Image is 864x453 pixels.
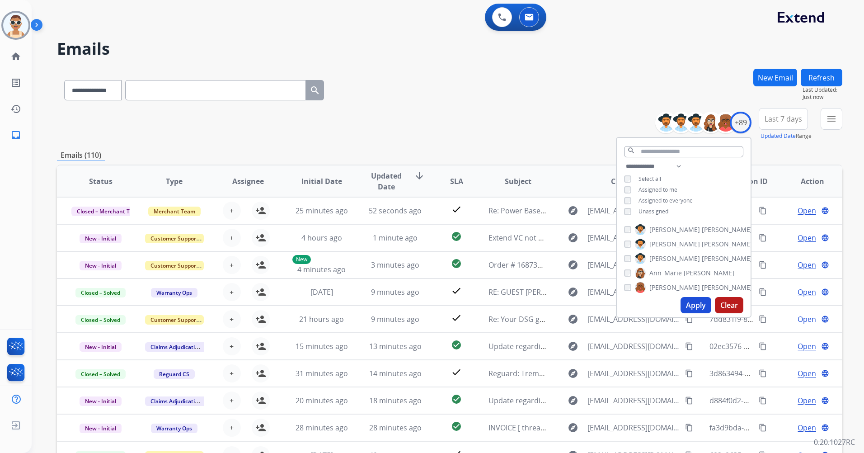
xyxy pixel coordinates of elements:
mat-icon: explore [568,314,578,325]
mat-icon: content_copy [759,207,767,215]
span: Open [798,205,816,216]
button: + [223,202,241,220]
mat-icon: explore [568,341,578,352]
mat-icon: content_copy [759,315,767,323]
span: 15 minutes ago [296,341,348,351]
mat-icon: inbox [10,130,21,141]
mat-icon: language [821,207,829,215]
mat-icon: check_circle [451,258,462,269]
mat-icon: language [821,261,829,269]
span: [EMAIL_ADDRESS][DOMAIN_NAME] [587,368,680,379]
p: New [292,255,311,264]
mat-icon: content_copy [759,369,767,377]
span: [EMAIL_ADDRESS][DOMAIN_NAME] [587,260,680,270]
button: Refresh [801,69,842,86]
mat-icon: language [821,342,829,350]
mat-icon: language [821,288,829,296]
span: Customer Support [145,261,204,270]
span: [EMAIL_ADDRESS][DOMAIN_NAME] [587,232,680,243]
span: Customer Support [145,315,204,325]
span: Assigned to me [639,186,677,193]
span: Re: Your DSG gift card is on its way [488,314,606,324]
span: [PERSON_NAME] [702,225,752,234]
mat-icon: check [451,312,462,323]
span: 52 seconds ago [369,206,422,216]
mat-icon: person_add [255,368,266,379]
span: 20 minutes ago [296,396,348,406]
span: 02ec3576-2ca3-4f36-9a8a-005fc4003f54 [709,341,842,351]
span: Just now [803,94,842,101]
button: Apply [681,297,711,313]
span: + [230,287,234,297]
span: 31 minutes ago [296,368,348,378]
span: 28 minutes ago [296,423,348,433]
span: New - Initial [80,261,122,270]
span: + [230,205,234,216]
span: 3 minutes ago [371,260,419,270]
span: Merchant Team [148,207,201,216]
span: [EMAIL_ADDRESS][DOMAIN_NAME] [587,205,680,216]
span: Update regarding your fulfillment method for Service Order: a37d9823-93f6-4b9f-bf4c-0be4e8b9a5e9 [488,396,831,406]
mat-icon: content_copy [685,396,693,405]
span: 7dd831f9-86a8-43c5-8628-856c2b527845 [709,314,847,324]
mat-icon: content_copy [685,424,693,432]
span: 14 minutes ago [369,368,422,378]
span: Closed – Solved [75,288,126,297]
span: Reguard CS [154,369,195,379]
span: 18 minutes ago [369,396,422,406]
p: Emails (110) [57,150,105,161]
span: Reguard: Tremendous Fulfillment [488,368,602,378]
button: + [223,256,241,274]
mat-icon: language [821,424,829,432]
img: avatar [3,13,28,38]
mat-icon: explore [568,395,578,406]
span: [EMAIL_ADDRESS][DOMAIN_NAME] [587,287,680,297]
span: + [230,260,234,270]
span: New - Initial [80,234,122,243]
span: 4 hours ago [301,233,342,243]
mat-icon: person_add [255,314,266,325]
span: [PERSON_NAME] [649,283,700,292]
mat-icon: person_add [255,287,266,297]
span: [PERSON_NAME] [702,240,752,249]
span: 9 minutes ago [371,287,419,297]
mat-icon: check_circle [451,231,462,242]
span: Closed – Solved [75,369,126,379]
span: Open [798,232,816,243]
span: + [230,422,234,433]
mat-icon: search [627,146,635,155]
span: Open [798,395,816,406]
span: Last 7 days [765,117,802,121]
span: + [230,368,234,379]
span: Extend VC not working [488,233,565,243]
span: New - Initial [80,424,122,433]
div: +89 [730,112,751,133]
mat-icon: content_copy [685,342,693,350]
mat-icon: content_copy [759,396,767,405]
button: Updated Date [761,132,796,140]
span: [PERSON_NAME] [649,225,700,234]
span: Ann_Marie [649,269,682,278]
span: Customer [611,176,646,187]
mat-icon: language [821,234,829,242]
mat-icon: explore [568,260,578,270]
span: Open [798,341,816,352]
span: Warranty Ops [151,288,197,297]
span: Assignee [232,176,264,187]
mat-icon: language [821,396,829,405]
button: + [223,419,241,437]
span: [PERSON_NAME] [702,254,752,263]
p: 0.20.1027RC [814,437,855,448]
span: New - Initial [80,342,122,352]
button: + [223,283,241,301]
mat-icon: check_circle [451,394,462,405]
mat-icon: content_copy [759,261,767,269]
mat-icon: arrow_downward [414,170,425,181]
span: RE: GUEST [PERSON_NAME]/ SO# 624G669934 [488,287,644,297]
span: 4 minutes ago [297,264,346,274]
mat-icon: language [821,369,829,377]
span: d884f0d2-d6cf-49ab-bec3-6e5094a7bd93 [709,396,847,406]
mat-icon: check_circle [451,421,462,432]
mat-icon: explore [568,368,578,379]
mat-icon: person_add [255,341,266,352]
